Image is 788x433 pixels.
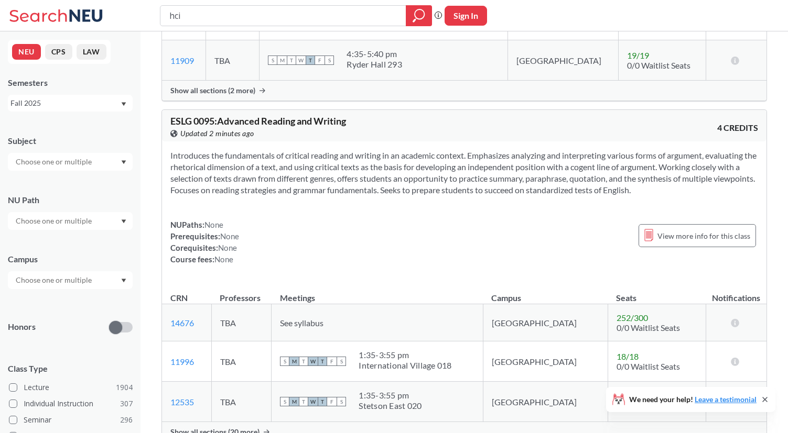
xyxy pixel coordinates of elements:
[8,321,36,333] p: Honors
[170,219,239,265] div: NUPaths: Prerequisites: Corequisites: Course fees:
[483,382,608,422] td: [GEOGRAPHIC_DATA]
[10,156,99,168] input: Choose one or multiple
[299,397,308,406] span: T
[214,254,233,264] span: None
[280,397,289,406] span: S
[327,397,337,406] span: F
[359,390,422,401] div: 1:35 - 3:55 pm
[483,304,608,341] td: [GEOGRAPHIC_DATA]
[308,397,318,406] span: W
[218,243,237,252] span: None
[347,49,402,59] div: 4:35 - 5:40 pm
[706,282,767,304] th: Notifications
[162,81,767,101] div: Show all sections (2 more)
[211,304,272,341] td: TBA
[413,8,425,23] svg: magnifying glass
[8,363,133,374] span: Class Type
[272,282,483,304] th: Meetings
[657,229,750,242] span: View more info for this class
[204,220,223,229] span: None
[170,397,194,407] a: 12535
[337,397,346,406] span: S
[116,382,133,393] span: 1904
[211,382,272,422] td: TBA
[10,274,99,286] input: Choose one or multiple
[121,160,126,164] svg: Dropdown arrow
[287,55,296,65] span: T
[617,323,680,332] span: 0/0 Waitlist Seats
[483,341,608,382] td: [GEOGRAPHIC_DATA]
[359,360,451,371] div: International Village 018
[359,350,451,360] div: 1:35 - 3:55 pm
[629,396,757,403] span: We need your help!
[170,115,346,127] span: ESLG 0095 : Advanced Reading and Writing
[211,282,272,304] th: Professors
[627,60,690,70] span: 0/0 Waitlist Seats
[8,95,133,112] div: Fall 2025Dropdown arrow
[308,357,318,366] span: W
[306,55,315,65] span: T
[10,215,99,227] input: Choose one or multiple
[8,212,133,230] div: Dropdown arrow
[170,357,194,367] a: 11996
[617,313,648,323] span: 252 / 300
[170,55,194,65] a: 11909
[8,271,133,289] div: Dropdown arrow
[445,6,487,26] button: Sign In
[45,44,72,60] button: CPS
[220,231,239,241] span: None
[280,318,323,328] span: See syllabus
[717,122,758,134] span: 4 CREDITS
[77,44,106,60] button: LAW
[608,282,706,304] th: Seats
[508,40,619,81] td: [GEOGRAPHIC_DATA]
[617,361,680,371] span: 0/0 Waitlist Seats
[617,351,639,361] span: 18 / 18
[120,414,133,426] span: 296
[170,86,255,95] span: Show all sections (2 more)
[359,401,422,411] div: Stetson East 020
[8,194,133,206] div: NU Path
[180,128,254,139] span: Updated 2 minutes ago
[8,253,133,265] div: Campus
[121,102,126,106] svg: Dropdown arrow
[627,50,649,60] span: 19 / 19
[325,55,334,65] span: S
[318,397,327,406] span: T
[10,97,120,109] div: Fall 2025
[483,282,608,304] th: Campus
[170,318,194,328] a: 14676
[8,153,133,171] div: Dropdown arrow
[206,40,260,81] td: TBA
[9,413,133,427] label: Seminar
[8,135,133,147] div: Subject
[299,357,308,366] span: T
[9,397,133,410] label: Individual Instruction
[121,219,126,224] svg: Dropdown arrow
[318,357,327,366] span: T
[121,279,126,283] svg: Dropdown arrow
[8,77,133,88] div: Semesters
[296,55,306,65] span: W
[268,55,277,65] span: S
[9,381,133,394] label: Lecture
[406,5,432,26] div: magnifying glass
[170,292,188,304] div: CRN
[280,357,289,366] span: S
[289,397,299,406] span: M
[337,357,346,366] span: S
[289,357,299,366] span: M
[12,44,41,60] button: NEU
[277,55,287,65] span: M
[347,59,402,70] div: Ryder Hall 293
[170,150,758,196] section: Introduces the fundamentals of critical reading and writing in an academic context. Emphasizes an...
[120,398,133,409] span: 307
[695,395,757,404] a: Leave a testimonial
[315,55,325,65] span: F
[168,7,398,25] input: Class, professor, course number, "phrase"
[327,357,337,366] span: F
[211,341,272,382] td: TBA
